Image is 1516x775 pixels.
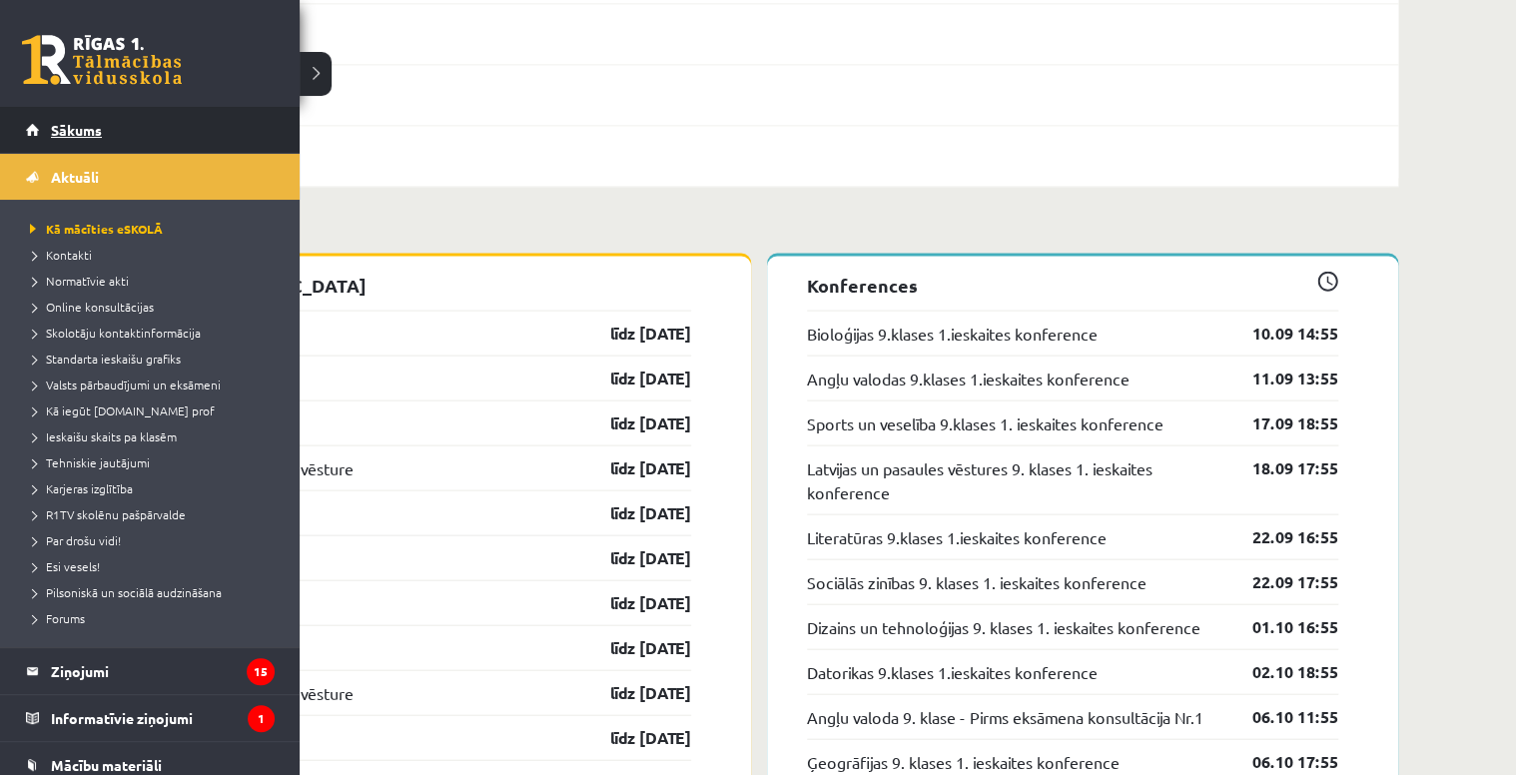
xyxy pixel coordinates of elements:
[25,558,100,574] span: Esi vesels!
[25,324,280,342] a: Skolotāju kontaktinformācija
[1222,456,1338,480] a: 18.09 17:55
[807,456,1222,504] a: Latvijas un pasaules vēstures 9. klases 1. ieskaites konference
[1222,660,1338,684] a: 02.10 18:55
[26,648,275,694] a: Ziņojumi15
[25,609,280,627] a: Forums
[25,454,150,470] span: Tehniskie jautājumi
[25,479,280,497] a: Karjeras izglītība
[248,705,275,732] i: 1
[1222,367,1338,390] a: 11.09 13:55
[25,557,280,575] a: Esi vesels!
[25,427,280,445] a: Ieskaišu skaits pa klasēm
[25,220,280,238] a: Kā mācīties eSKOLĀ
[51,648,275,694] legend: Ziņojumi
[575,636,691,660] a: līdz [DATE]
[807,615,1200,639] a: Dizains un tehnoloģijas 9. klases 1. ieskaites konference
[51,695,275,741] legend: Informatīvie ziņojumi
[247,658,275,685] i: 15
[160,272,691,299] p: [DEMOGRAPHIC_DATA]
[26,107,275,153] a: Sākums
[25,583,280,601] a: Pilsoniskā un sociālā audzināšana
[25,480,133,496] span: Karjeras izglītība
[25,531,280,549] a: Par drošu vidi!
[807,272,1338,299] p: Konferences
[807,705,1203,729] a: Angļu valoda 9. klase - Pirms eksāmena konsultācija Nr.1
[1222,322,1338,346] a: 10.09 14:55
[1222,525,1338,549] a: 22.09 16:55
[807,750,1120,774] a: Ģeogrāfijas 9. klases 1. ieskaites konference
[25,453,280,471] a: Tehniskie jautājumi
[575,367,691,390] a: līdz [DATE]
[25,377,221,392] span: Valsts pārbaudījumi un eksāmeni
[26,695,275,741] a: Informatīvie ziņojumi1
[807,322,1098,346] a: Bioloģijas 9.klases 1.ieskaites konference
[25,350,280,368] a: Standarta ieskaišu grafiks
[807,367,1130,390] a: Angļu valodas 9.klases 1.ieskaites konference
[26,154,275,200] a: Aktuāli
[25,247,92,263] span: Kontakti
[807,660,1098,684] a: Datorikas 9.klases 1.ieskaites konference
[575,726,691,750] a: līdz [DATE]
[25,532,121,548] span: Par drošu vidi!
[575,322,691,346] a: līdz [DATE]
[51,121,102,139] span: Sākums
[22,35,182,85] a: Rīgas 1. Tālmācības vidusskola
[807,570,1146,594] a: Sociālās zinības 9. klases 1. ieskaites konference
[128,218,1390,245] p: Tuvākās aktivitātes
[25,401,280,419] a: Kā iegūt [DOMAIN_NAME] prof
[575,411,691,435] a: līdz [DATE]
[25,351,181,367] span: Standarta ieskaišu grafiks
[575,681,691,705] a: līdz [DATE]
[1222,570,1338,594] a: 22.09 17:55
[25,325,201,341] span: Skolotāju kontaktinformācija
[25,584,222,600] span: Pilsoniskā un sociālā audzināšana
[1222,411,1338,435] a: 17.09 18:55
[25,298,280,316] a: Online konsultācijas
[575,591,691,615] a: līdz [DATE]
[1222,705,1338,729] a: 06.10 11:55
[807,411,1163,435] a: Sports un veselība 9.klases 1. ieskaites konference
[575,456,691,480] a: līdz [DATE]
[25,402,215,418] span: Kā iegūt [DOMAIN_NAME] prof
[25,246,280,264] a: Kontakti
[25,221,163,237] span: Kā mācīties eSKOLĀ
[1222,750,1338,774] a: 06.10 17:55
[25,376,280,393] a: Valsts pārbaudījumi un eksāmeni
[25,272,280,290] a: Normatīvie akti
[25,610,85,626] span: Forums
[575,501,691,525] a: līdz [DATE]
[25,506,186,522] span: R1TV skolēnu pašpārvalde
[25,273,129,289] span: Normatīvie akti
[25,428,177,444] span: Ieskaišu skaits pa klasēm
[25,505,280,523] a: R1TV skolēnu pašpārvalde
[1222,615,1338,639] a: 01.10 16:55
[51,168,99,186] span: Aktuāli
[575,546,691,570] a: līdz [DATE]
[25,299,154,315] span: Online konsultācijas
[807,525,1107,549] a: Literatūras 9.klases 1.ieskaites konference
[51,756,162,774] span: Mācību materiāli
